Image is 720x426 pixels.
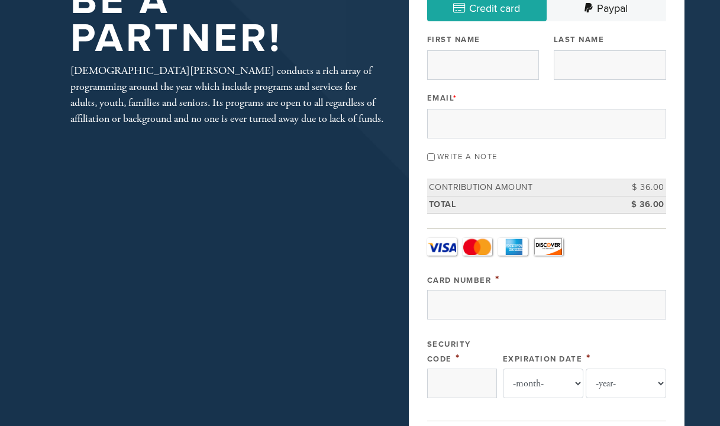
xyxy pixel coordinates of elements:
span: This field is required. [586,351,591,364]
label: Card Number [427,276,492,285]
label: Email [427,93,457,104]
a: Amex [498,238,528,256]
td: Total [427,196,613,213]
a: Visa [427,238,457,256]
label: Expiration Date [503,354,583,364]
a: Discover [534,238,563,256]
td: $ 36.00 [613,196,666,213]
td: Contribution Amount [427,179,613,196]
select: Expiration Date month [503,369,583,398]
select: Expiration Date year [586,369,666,398]
div: [DEMOGRAPHIC_DATA][PERSON_NAME] conducts a rich array of programming around the year which includ... [70,63,384,127]
a: MasterCard [463,238,492,256]
span: This field is required. [456,351,460,364]
label: Write a note [437,152,498,162]
td: $ 36.00 [613,179,666,196]
label: First Name [427,34,480,45]
span: This field is required. [495,273,500,286]
span: This field is required. [453,93,457,103]
label: Last Name [554,34,605,45]
label: Security Code [427,340,471,364]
